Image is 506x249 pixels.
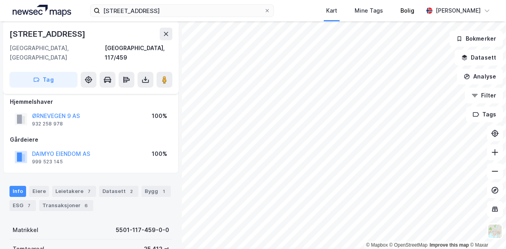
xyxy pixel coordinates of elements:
div: Eiere [29,186,49,197]
div: 100% [152,111,167,121]
div: Gårdeiere [10,135,172,144]
div: 1 [160,187,168,195]
div: Matrikkel [13,225,38,235]
img: logo.a4113a55bc3d86da70a041830d287a7e.svg [13,5,71,17]
div: Transaksjoner [39,200,93,211]
input: Søk på adresse, matrikkel, gårdeiere, leietakere eller personer [100,5,264,17]
div: 932 258 978 [32,121,63,127]
iframe: Chat Widget [466,211,506,249]
div: 5501-117-459-0-0 [116,225,169,235]
a: Improve this map [430,242,469,248]
button: Datasett [455,50,503,66]
div: Kontrollprogram for chat [466,211,506,249]
div: [GEOGRAPHIC_DATA], [GEOGRAPHIC_DATA] [9,43,105,62]
div: ESG [9,200,36,211]
button: Analyse [457,69,503,84]
div: 2 [127,187,135,195]
div: [GEOGRAPHIC_DATA], 117/459 [105,43,172,62]
div: 7 [85,187,93,195]
div: Bolig [400,6,414,15]
div: Datasett [99,186,138,197]
div: Info [9,186,26,197]
div: Bygg [142,186,171,197]
div: 7 [25,202,33,210]
button: Tag [9,72,77,88]
button: Bokmerker [449,31,503,47]
button: Tags [466,107,503,122]
div: [STREET_ADDRESS] [9,28,87,40]
div: 6 [82,202,90,210]
div: Kart [326,6,337,15]
div: Leietakere [52,186,96,197]
button: Filter [465,88,503,103]
a: Mapbox [366,242,388,248]
div: [PERSON_NAME] [436,6,481,15]
div: 100% [152,149,167,159]
div: Mine Tags [355,6,383,15]
div: Hjemmelshaver [10,97,172,107]
a: OpenStreetMap [389,242,428,248]
div: 999 523 145 [32,159,63,165]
